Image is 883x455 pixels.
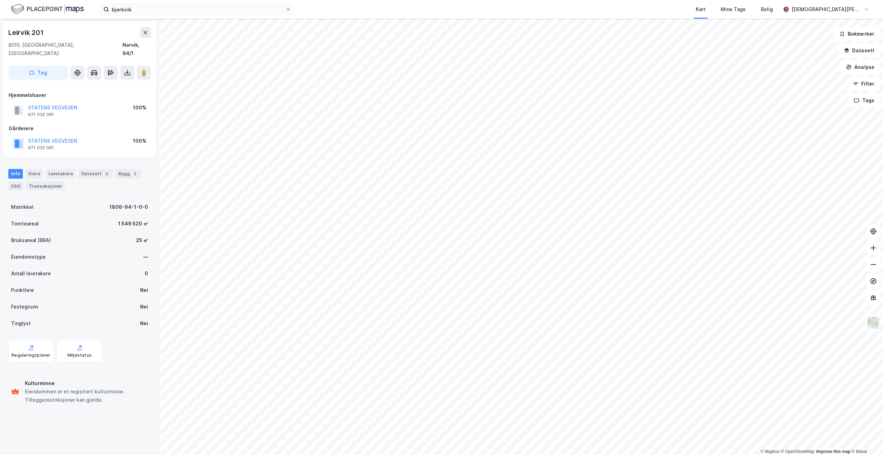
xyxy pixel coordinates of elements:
[8,66,68,80] button: Tag
[122,41,151,57] div: Narvik, 94/1
[140,319,148,328] div: Nei
[28,145,54,151] div: 971 032 081
[847,77,880,91] button: Filter
[11,303,38,311] div: Festegrunn
[140,286,148,294] div: Nei
[11,253,46,261] div: Eiendomstype
[116,169,141,179] div: Bygg
[721,5,746,14] div: Mine Tags
[696,5,706,14] div: Kart
[11,3,84,15] img: logo.f888ab2527a4732fd821a326f86c7f29.svg
[11,353,51,358] div: Reguleringsplaner
[145,269,148,278] div: 0
[761,5,773,14] div: Bolig
[11,220,39,228] div: Tomteareal
[781,449,814,454] a: OpenStreetMap
[143,253,148,261] div: —
[9,124,151,133] div: Gårdeiere
[67,353,92,358] div: Miljøstatus
[8,27,45,38] div: Leirvik 201
[140,303,148,311] div: Nei
[103,170,110,177] div: 2
[9,91,151,99] div: Hjemmelshaver
[109,203,148,211] div: 1806-94-1-0-0
[838,44,880,57] button: Datasett
[867,316,880,329] img: Z
[11,269,51,278] div: Antall leietakere
[25,387,148,404] div: Eiendommen er et registrert kulturminne. Tilleggsrestriksjoner kan gjelde.
[11,319,31,328] div: Tinglyst
[834,27,880,41] button: Bokmerker
[848,422,883,455] iframe: Chat Widget
[8,169,23,179] div: Info
[26,169,43,179] div: Eiere
[11,203,34,211] div: Matrikkel
[761,449,780,454] a: Mapbox
[79,169,113,179] div: Datasett
[792,5,861,14] div: [DEMOGRAPHIC_DATA][PERSON_NAME]
[26,181,65,190] div: Transaksjoner
[816,449,850,454] a: Improve this map
[848,93,880,107] button: Tags
[25,379,148,387] div: Kulturminne
[131,170,138,177] div: 2
[133,137,146,145] div: 100%
[11,286,34,294] div: Punktleie
[118,220,148,228] div: 1 549 520 ㎡
[28,112,54,117] div: 971 032 081
[133,104,146,112] div: 100%
[8,181,23,190] div: ESG
[109,4,285,15] input: Søk på adresse, matrikkel, gårdeiere, leietakere eller personer
[46,169,76,179] div: Leietakere
[11,236,51,244] div: Bruksareal (BRA)
[840,60,880,74] button: Analyse
[136,236,148,244] div: 25 ㎡
[8,41,122,57] div: 8519, [GEOGRAPHIC_DATA], [GEOGRAPHIC_DATA]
